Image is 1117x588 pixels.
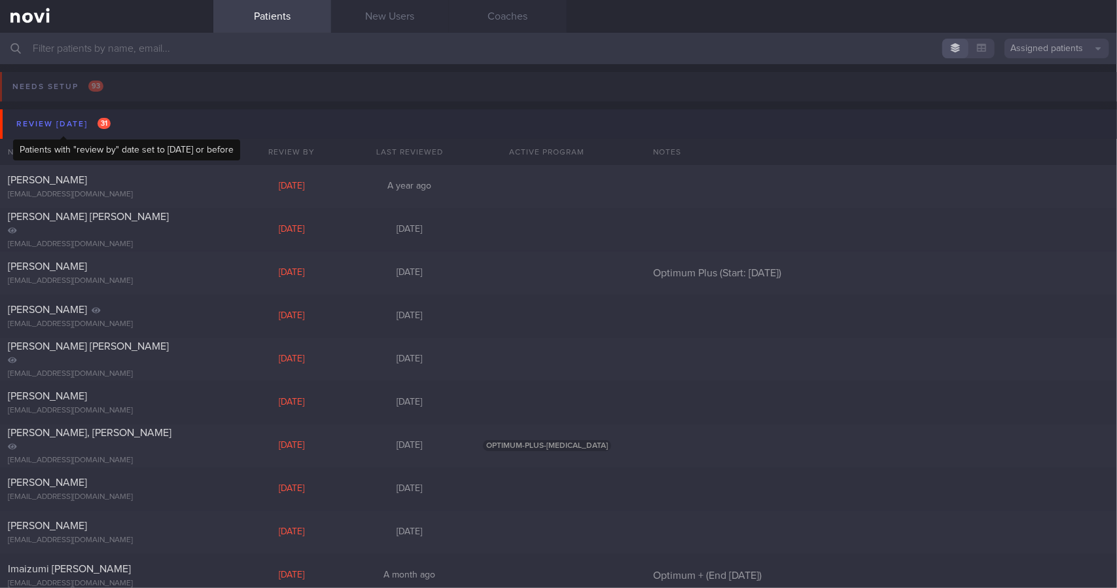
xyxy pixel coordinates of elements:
[88,81,103,92] span: 93
[233,267,351,279] div: [DATE]
[351,267,469,279] div: [DATE]
[351,181,469,193] div: A year ago
[8,261,87,272] span: [PERSON_NAME]
[13,115,114,133] div: Review [DATE]
[469,139,626,165] div: Active Program
[8,391,87,401] span: [PERSON_NAME]
[351,354,469,365] div: [DATE]
[8,304,87,315] span: [PERSON_NAME]
[8,536,205,545] div: [EMAIL_ADDRESS][DOMAIN_NAME]
[645,569,1117,582] div: Optimum + (End [DATE])
[351,224,469,236] div: [DATE]
[233,526,351,538] div: [DATE]
[483,440,611,451] span: OPTIMUM-PLUS-[MEDICAL_DATA]
[351,483,469,495] div: [DATE]
[351,139,469,165] div: Last Reviewed
[8,175,87,185] span: [PERSON_NAME]
[233,354,351,365] div: [DATE]
[8,564,131,574] span: Imaizumi [PERSON_NAME]
[233,483,351,495] div: [DATE]
[8,428,171,438] span: [PERSON_NAME], [PERSON_NAME]
[161,139,213,165] div: Chats
[351,526,469,538] div: [DATE]
[8,477,87,488] span: [PERSON_NAME]
[8,276,205,286] div: [EMAIL_ADDRESS][DOMAIN_NAME]
[233,397,351,409] div: [DATE]
[233,570,351,581] div: [DATE]
[8,190,205,200] div: [EMAIL_ADDRESS][DOMAIN_NAME]
[233,139,351,165] div: Review By
[645,266,1117,280] div: Optimum Plus (Start: [DATE])
[8,521,87,531] span: [PERSON_NAME]
[9,78,107,96] div: Needs setup
[351,310,469,322] div: [DATE]
[8,320,205,329] div: [EMAIL_ADDRESS][DOMAIN_NAME]
[233,224,351,236] div: [DATE]
[8,211,169,222] span: [PERSON_NAME] [PERSON_NAME]
[8,240,205,249] div: [EMAIL_ADDRESS][DOMAIN_NAME]
[351,397,469,409] div: [DATE]
[233,440,351,452] div: [DATE]
[233,181,351,193] div: [DATE]
[1004,39,1109,58] button: Assigned patients
[645,139,1117,165] div: Notes
[8,406,205,416] div: [EMAIL_ADDRESS][DOMAIN_NAME]
[98,118,111,129] span: 31
[8,369,205,379] div: [EMAIL_ADDRESS][DOMAIN_NAME]
[233,310,351,322] div: [DATE]
[351,570,469,581] div: A month ago
[351,440,469,452] div: [DATE]
[8,341,169,352] span: [PERSON_NAME] [PERSON_NAME]
[8,456,205,466] div: [EMAIL_ADDRESS][DOMAIN_NAME]
[8,492,205,502] div: [EMAIL_ADDRESS][DOMAIN_NAME]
